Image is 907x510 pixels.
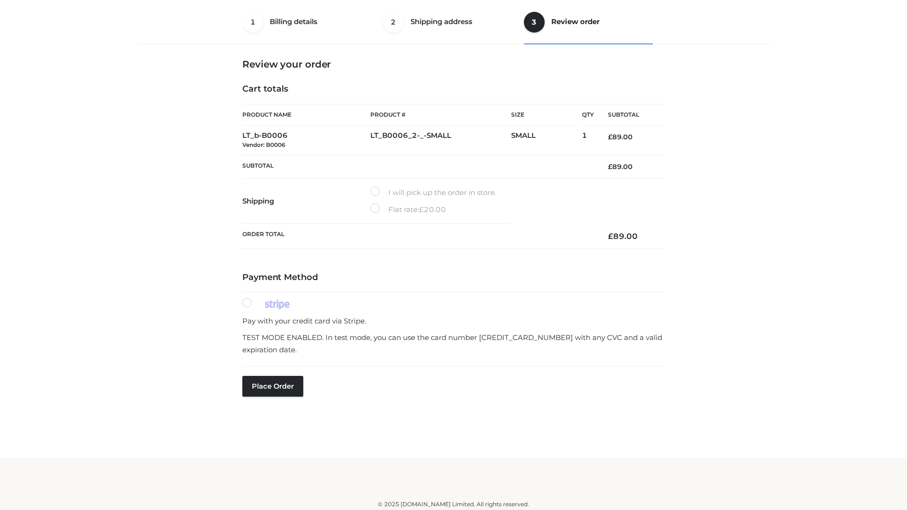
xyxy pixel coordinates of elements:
td: 1 [582,126,594,155]
th: Subtotal [594,104,665,126]
bdi: 20.00 [419,205,446,214]
bdi: 89.00 [608,231,638,241]
span: £ [608,231,613,241]
th: Qty [582,104,594,126]
th: Size [511,104,577,126]
bdi: 89.00 [608,162,633,171]
h4: Cart totals [242,84,665,94]
th: Product Name [242,104,370,126]
td: LT_b-B0006 [242,126,370,155]
th: Subtotal [242,155,594,178]
p: Pay with your credit card via Stripe. [242,315,665,327]
span: £ [419,205,424,214]
div: © 2025 [DOMAIN_NAME] Limited. All rights reserved. [140,500,767,509]
h4: Payment Method [242,272,665,283]
small: Vendor: B0006 [242,141,285,148]
bdi: 89.00 [608,133,633,141]
button: Place order [242,376,303,397]
h3: Review your order [242,59,665,70]
th: Order Total [242,224,594,249]
p: TEST MODE ENABLED. In test mode, you can use the card number [CREDIT_CARD_NUMBER] with any CVC an... [242,331,665,356]
th: Product # [370,104,511,126]
span: £ [608,133,612,141]
label: I will pick up the order in store. [370,187,496,199]
td: SMALL [511,126,582,155]
th: Shipping [242,178,370,224]
td: LT_B0006_2-_-SMALL [370,126,511,155]
label: Flat rate: [370,204,446,216]
span: £ [608,162,612,171]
